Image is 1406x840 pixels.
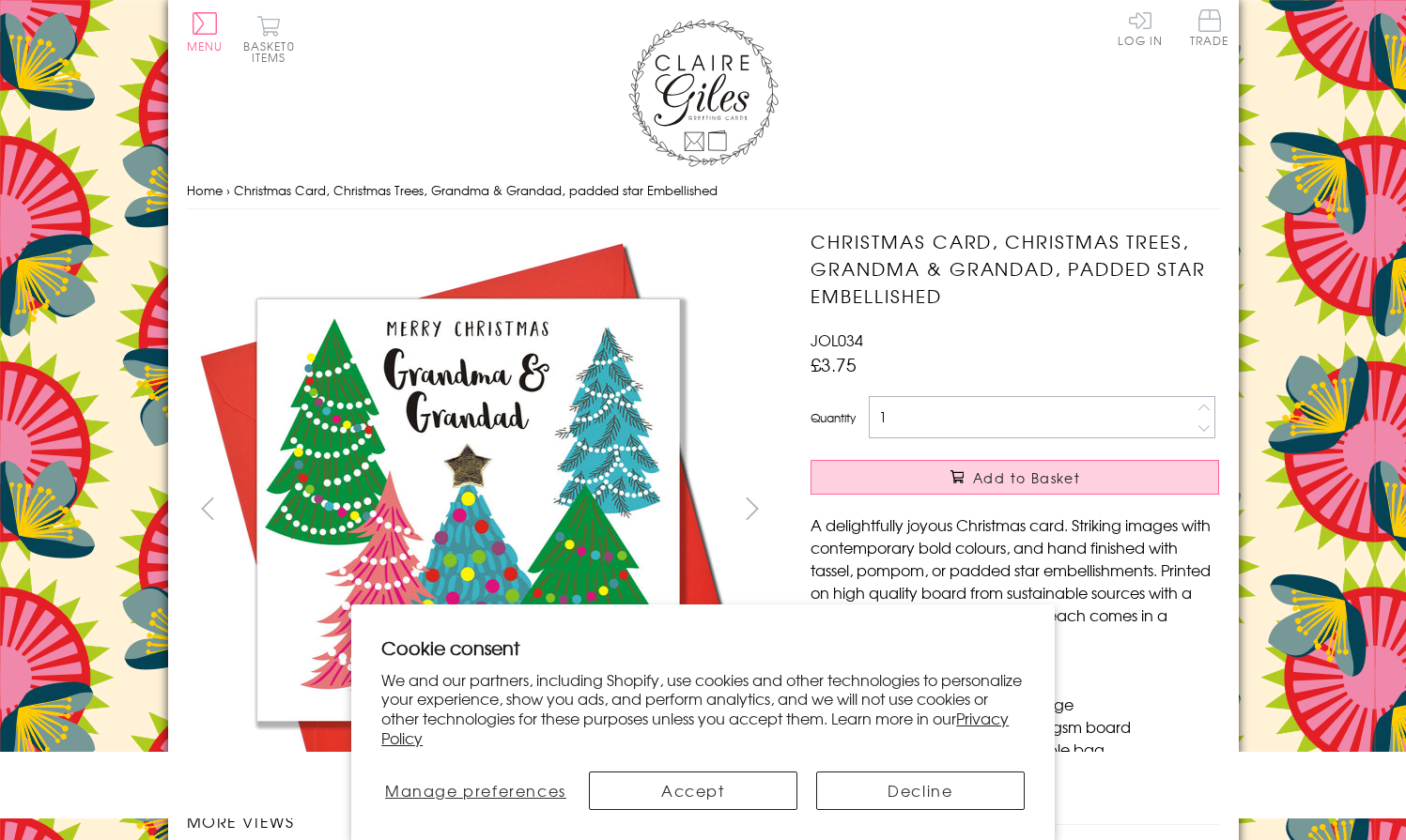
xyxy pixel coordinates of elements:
[252,38,295,66] span: 0 items
[1118,9,1163,46] a: Log In
[234,181,718,199] span: Christmas Card, Christmas Trees, Grandma & Grandad, padded star Embellished
[973,468,1080,487] span: Add to Basket
[226,181,230,199] span: ›
[811,409,856,426] label: Quantity
[1190,9,1229,46] span: Trade
[628,19,779,167] img: Claire Giles Greetings Cards
[243,15,295,63] button: Basket0 items
[381,707,1009,749] a: Privacy Policy
[811,513,1219,649] p: A delightfully joyous Christmas card. Striking images with contemporary bold colours, and hand fi...
[385,779,566,802] span: Manage preferences
[187,12,224,52] button: Menu
[816,771,1025,810] button: Decline
[1190,9,1229,50] a: Trade
[811,228,1219,309] h1: Christmas Card, Christmas Trees, Grandma & Grandad, padded star Embellished
[811,351,857,377] span: £3.75
[811,328,863,351] span: JOL034
[589,771,797,810] button: Accept
[187,38,224,54] span: Menu
[811,460,1219,495] button: Add to Basket
[381,634,1025,661] h2: Cookie consent
[381,771,569,810] button: Manage preferences
[187,181,223,199] a: Home
[381,670,1025,748] p: We and our partners, including Shopify, use cookies and other technologies to personalize your ex...
[186,228,749,791] img: Christmas Card, Christmas Trees, Grandma & Grandad, padded star Embellished
[187,487,229,529] button: prev
[731,487,773,529] button: next
[187,172,1220,210] nav: breadcrumbs
[773,228,1336,791] img: Christmas Card, Christmas Trees, Grandma & Grandad, padded star Embellished
[187,810,774,832] h3: More views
